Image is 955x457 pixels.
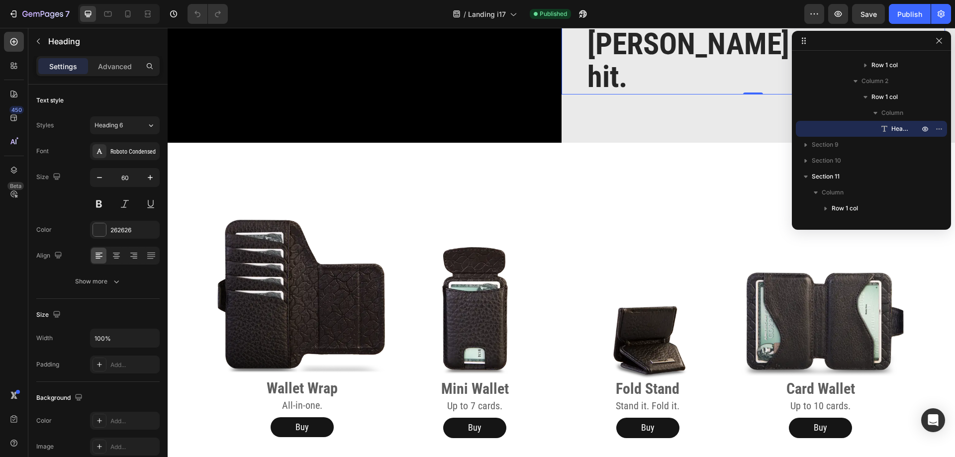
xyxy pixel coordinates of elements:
[48,184,221,350] img: Add-Ons-Landing-Wrap.webp
[98,61,132,72] p: Advanced
[36,249,64,263] div: Align
[812,172,840,182] span: Section 11
[221,184,394,351] img: Add-Ons-Landing-Mini.webp
[621,390,684,410] a: Buy
[9,106,24,114] div: 450
[48,370,221,384] h2: All-in-one.
[881,108,903,118] span: Column
[168,28,955,457] iframe: Design area
[449,390,512,410] a: Buy
[468,9,506,19] span: Landing i17
[4,4,74,24] button: 7
[221,371,394,385] h2: Up to 7 cards.
[110,361,157,369] div: Add...
[897,9,922,19] div: Publish
[48,35,156,47] p: Heading
[871,92,898,102] span: Row 1 col
[861,76,888,86] span: Column 2
[822,187,844,197] span: Column
[49,61,77,72] p: Settings
[103,389,166,410] a: Buy
[891,124,909,134] span: Heading
[36,308,63,322] div: Size
[276,390,339,410] a: Buy
[7,182,24,190] div: Beta
[65,8,70,20] p: 7
[110,226,157,235] div: 262626
[464,9,466,19] span: /
[812,156,841,166] span: Section 10
[110,147,157,156] div: Roboto Condensed
[567,371,740,385] h2: Up to 10 cards.
[90,116,160,134] button: Heading 6
[889,4,931,24] button: Publish
[394,184,567,351] img: Add-Ons-Landing-Stand.webp
[36,171,63,184] div: Size
[36,360,59,369] div: Padding
[36,225,52,234] div: Color
[95,121,123,130] span: Heading 6
[110,443,157,452] div: Add...
[274,352,341,369] strong: Mini Wallet
[99,352,170,369] strong: Wallet Wrap
[448,352,512,369] strong: Fold Stand
[36,416,52,425] div: Color
[188,4,228,24] div: Undo/Redo
[36,442,54,451] div: Image
[128,392,141,407] p: Buy
[646,393,660,407] p: Buy
[91,329,159,347] input: Auto
[36,147,49,156] div: Font
[36,334,53,343] div: Width
[36,96,64,105] div: Text style
[852,4,885,24] button: Save
[394,371,567,385] h2: Stand it. Fold it.
[36,391,85,405] div: Background
[110,417,157,426] div: Add...
[812,140,839,150] span: Section 9
[871,60,898,70] span: Row 1 col
[36,273,160,290] button: Show more
[474,393,487,407] p: Buy
[300,393,314,407] p: Buy
[921,408,945,432] div: Open Intercom Messenger
[832,203,858,213] span: Row 1 col
[36,121,54,130] div: Styles
[540,9,567,18] span: Published
[619,352,687,369] strong: Card Wallet
[75,276,121,286] div: Show more
[860,10,877,18] span: Save
[567,184,740,351] img: Add-Ons-Landing-Doble.webp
